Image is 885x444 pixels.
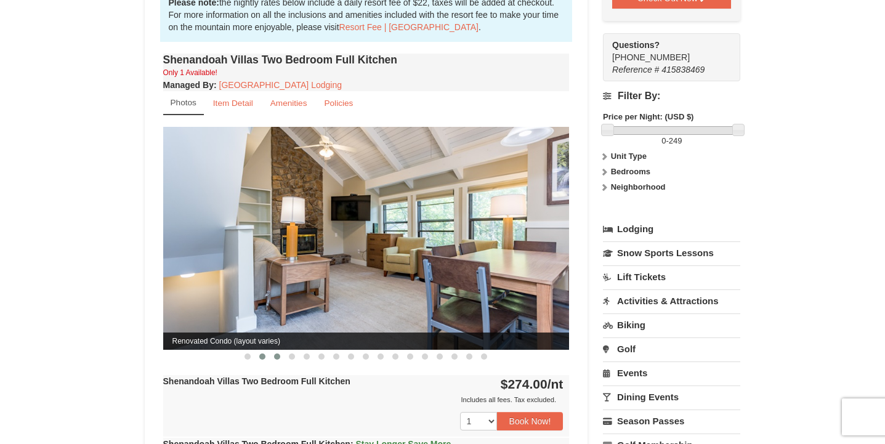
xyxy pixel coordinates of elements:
[163,376,350,386] strong: Shenandoah Villas Two Bedroom Full Kitchen
[669,136,682,145] span: 249
[603,385,740,408] a: Dining Events
[603,410,740,432] a: Season Passes
[163,80,217,90] strong: :
[163,91,204,115] a: Photos
[612,39,718,62] span: [PHONE_NUMBER]
[603,361,740,384] a: Events
[612,40,660,50] strong: Questions?
[163,394,564,406] div: Includes all fees. Tax excluded.
[611,167,650,176] strong: Bedrooms
[270,99,307,108] small: Amenities
[603,289,740,312] a: Activities & Attractions
[171,98,196,107] small: Photos
[339,22,479,32] a: Resort Fee | [GEOGRAPHIC_DATA]
[163,54,570,66] h4: Shenandoah Villas Two Bedroom Full Kitchen
[163,80,214,90] span: Managed By
[163,68,217,77] small: Only 1 Available!
[611,182,666,192] strong: Neighborhood
[603,91,740,102] h4: Filter By:
[213,99,253,108] small: Item Detail
[262,91,315,115] a: Amenities
[316,91,361,115] a: Policies
[603,313,740,336] a: Biking
[163,333,570,350] span: Renovated Condo (layout varies)
[603,112,693,121] strong: Price per Night: (USD $)
[501,377,564,391] strong: $274.00
[205,91,261,115] a: Item Detail
[603,218,740,240] a: Lodging
[603,337,740,360] a: Golf
[612,65,659,75] span: Reference #
[661,136,666,145] span: 0
[603,265,740,288] a: Lift Tickets
[611,151,647,161] strong: Unit Type
[548,377,564,391] span: /nt
[497,412,564,430] button: Book Now!
[219,80,342,90] a: [GEOGRAPHIC_DATA] Lodging
[603,241,740,264] a: Snow Sports Lessons
[661,65,705,75] span: 415838469
[163,127,570,349] img: Renovated Condo (layout varies)
[324,99,353,108] small: Policies
[603,135,740,147] label: -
